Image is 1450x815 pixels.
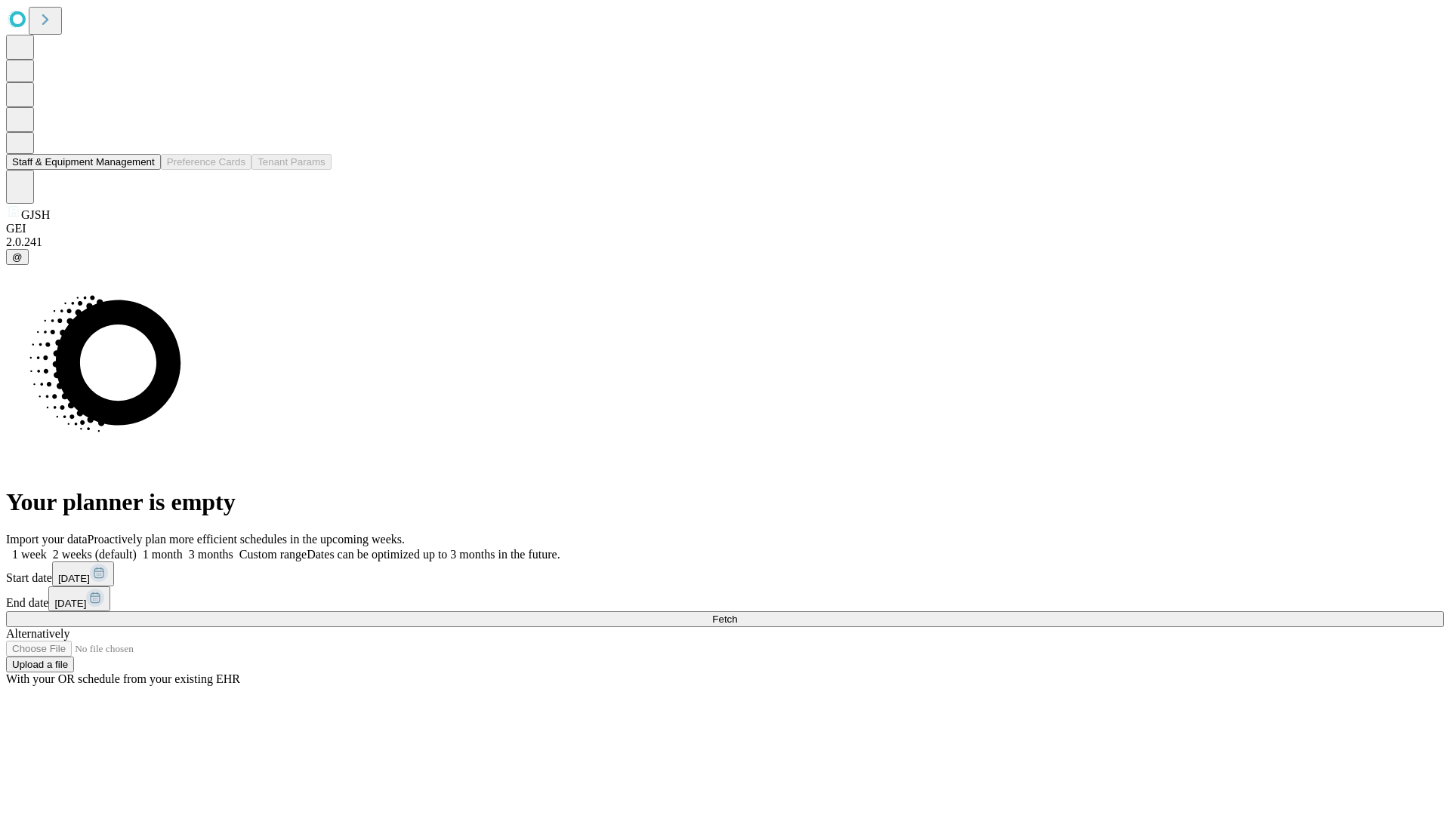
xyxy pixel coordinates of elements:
button: [DATE] [52,561,114,586]
button: Upload a file [6,657,74,672]
span: GJSH [21,208,50,221]
span: 1 week [12,548,47,561]
button: [DATE] [48,586,110,611]
button: Fetch [6,611,1444,627]
span: [DATE] [54,598,86,609]
span: [DATE] [58,573,90,584]
button: Staff & Equipment Management [6,154,161,170]
span: Import your data [6,533,88,546]
span: 1 month [143,548,183,561]
span: 2 weeks (default) [53,548,137,561]
span: Dates can be optimized up to 3 months in the future. [307,548,560,561]
span: Alternatively [6,627,69,640]
span: Custom range [239,548,307,561]
div: GEI [6,222,1444,235]
div: Start date [6,561,1444,586]
div: End date [6,586,1444,611]
button: Preference Cards [161,154,251,170]
span: Fetch [712,614,737,625]
span: Proactively plan more efficient schedules in the upcoming weeks. [88,533,405,546]
button: Tenant Params [251,154,332,170]
div: 2.0.241 [6,235,1444,249]
h1: Your planner is empty [6,488,1444,516]
span: With your OR schedule from your existing EHR [6,672,240,685]
button: @ [6,249,29,265]
span: 3 months [189,548,233,561]
span: @ [12,251,23,263]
